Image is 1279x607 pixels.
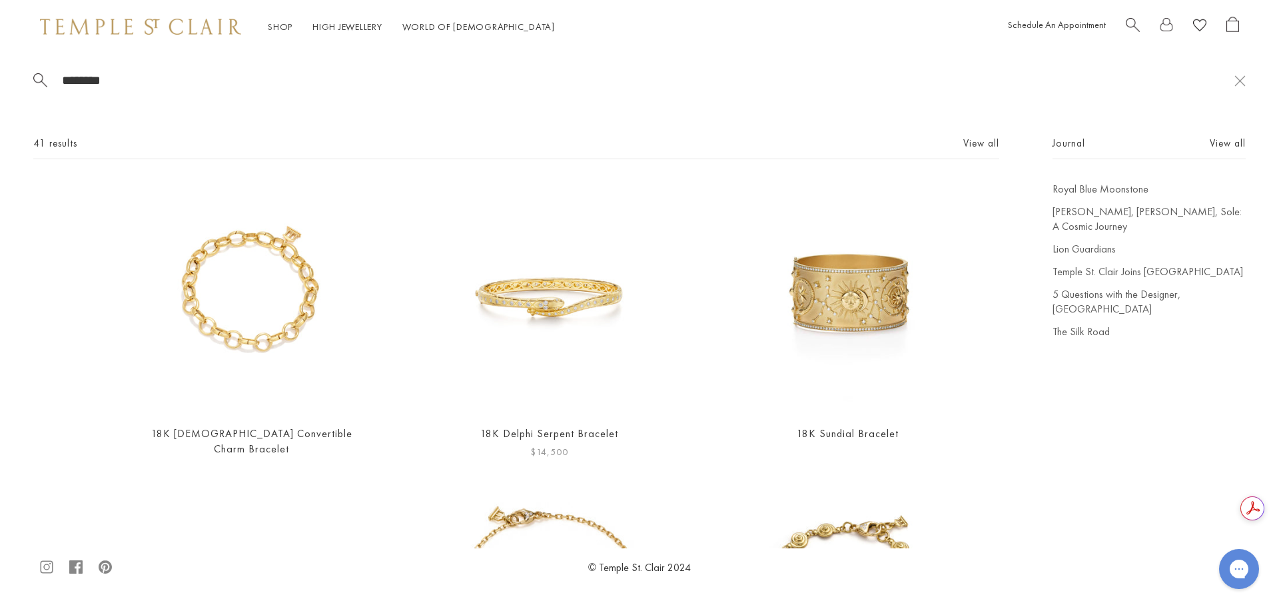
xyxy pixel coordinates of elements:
[1053,182,1246,197] a: Royal Blue Moonstone
[1210,136,1246,151] a: View all
[33,135,77,152] span: 41 results
[268,21,292,33] a: ShopShop
[530,444,568,460] span: $14,500
[40,19,241,35] img: Temple St. Clair
[1226,17,1239,37] a: Open Shopping Bag
[268,19,555,35] nav: Main navigation
[1008,19,1106,31] a: Schedule An Appointment
[1053,135,1085,152] span: Journal
[1053,205,1246,234] a: [PERSON_NAME], [PERSON_NAME], Sole: A Cosmic Journey
[732,182,963,413] a: 18K Sundial Bracelet18K Sundial Bracelet
[797,426,899,440] a: 18K Sundial Bracelet
[1053,265,1246,279] a: Temple St. Clair Joins [GEOGRAPHIC_DATA]
[312,21,382,33] a: High JewelleryHigh Jewellery
[1193,17,1206,37] a: View Wishlist
[136,182,367,413] img: 18K Temple Convertible Charm Bracelet
[402,21,555,33] a: World of [DEMOGRAPHIC_DATA]World of [DEMOGRAPHIC_DATA]
[963,136,999,151] a: View all
[1053,287,1246,316] a: 5 Questions with the Designer, [GEOGRAPHIC_DATA]
[588,560,691,574] a: © Temple St. Clair 2024
[1212,544,1266,594] iframe: Gorgias live chat messenger
[1126,17,1140,37] a: Search
[1053,324,1246,339] a: The Silk Road
[434,182,665,413] img: 18K Delphi Serpent Bracelet
[1053,242,1246,257] a: Lion Guardians
[732,182,963,413] img: 18K Sundial Bracelet
[480,426,618,440] a: 18K Delphi Serpent Bracelet
[151,426,352,456] a: 18K [DEMOGRAPHIC_DATA] Convertible Charm Bracelet
[434,182,665,413] a: 18K Delphi Serpent Bracelet18K Delphi Serpent Bracelet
